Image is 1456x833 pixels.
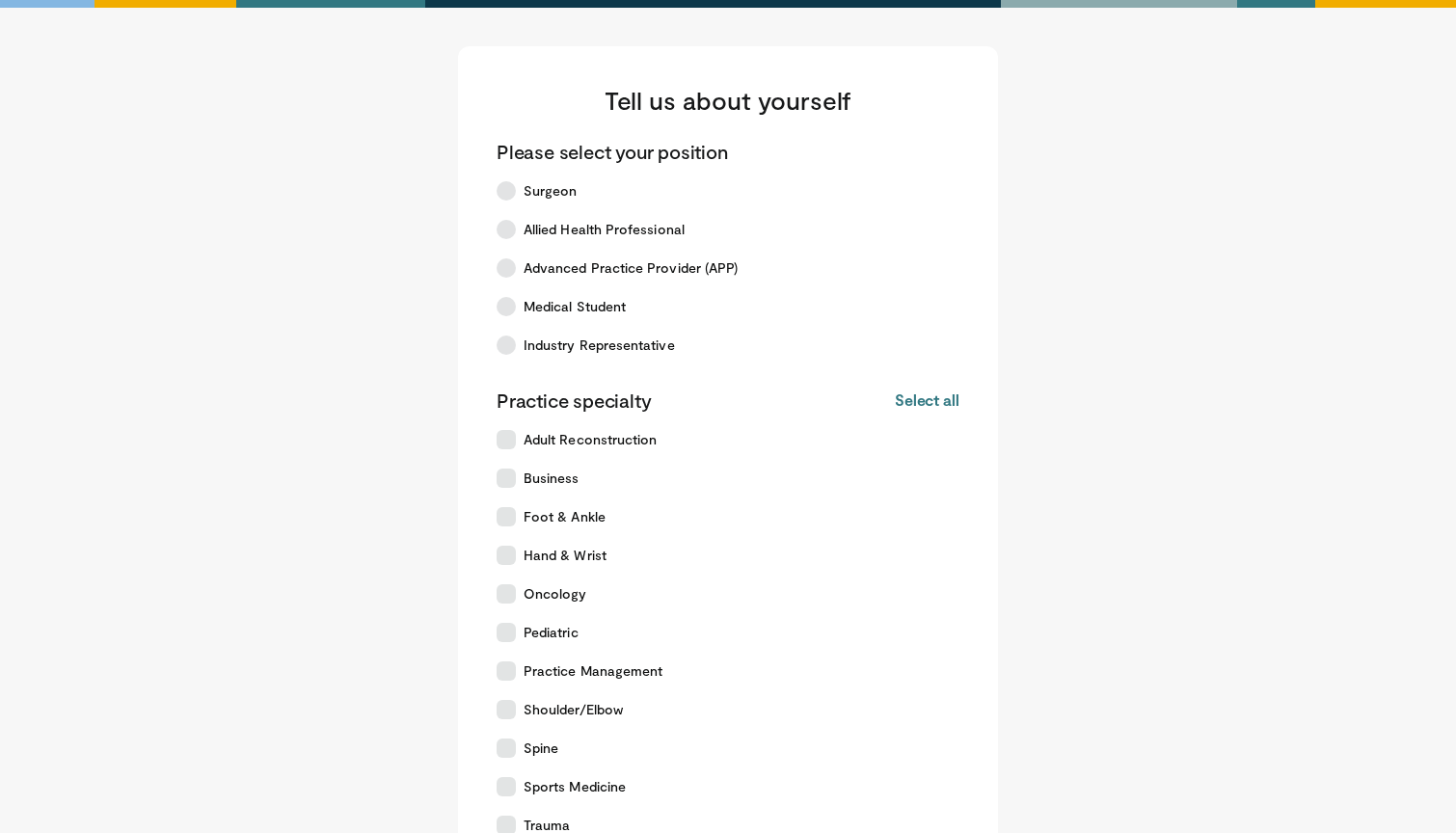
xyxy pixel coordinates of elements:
span: Spine [524,739,558,758]
span: Industry Representative [524,336,675,355]
p: Please select your position [497,139,728,164]
span: Pediatric [524,623,579,642]
span: Sports Medicine [524,777,626,796]
span: Adult Reconstruction [524,430,657,449]
span: Medical Student [524,297,626,316]
span: Foot & Ankle [524,507,606,526]
span: Advanced Practice Provider (APP) [524,258,738,278]
span: Hand & Wrist [524,546,607,565]
h3: Tell us about yourself [497,85,959,116]
button: Select all [895,390,959,411]
span: Surgeon [524,181,578,201]
span: Business [524,469,580,488]
span: Practice Management [524,661,662,681]
span: Allied Health Professional [524,220,685,239]
span: Oncology [524,584,587,604]
span: Shoulder/Elbow [524,700,623,719]
p: Practice specialty [497,388,651,413]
